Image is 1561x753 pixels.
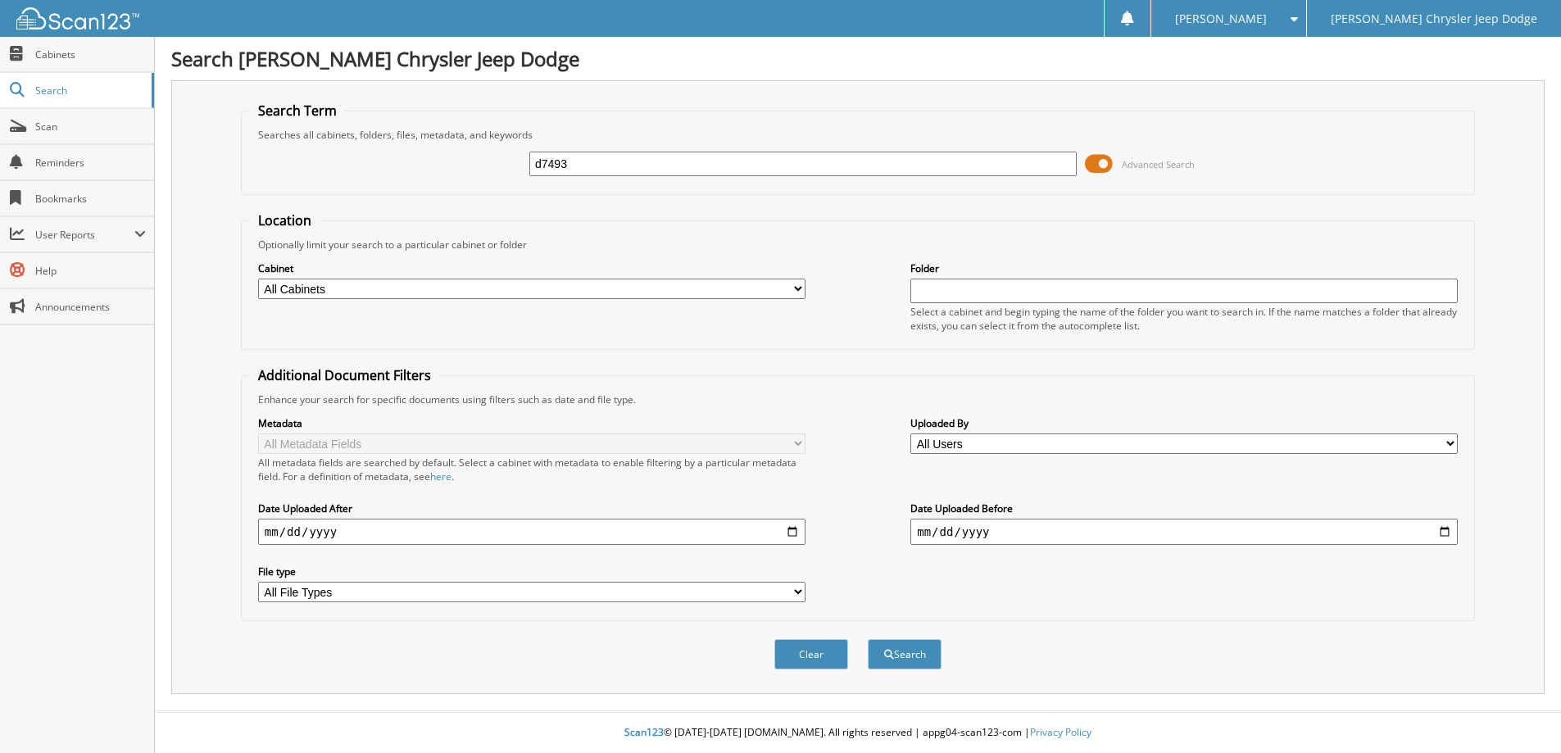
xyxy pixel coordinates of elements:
span: Bookmarks [35,192,146,206]
label: Cabinet [258,261,805,275]
label: Date Uploaded Before [910,501,1458,515]
div: All metadata fields are searched by default. Select a cabinet with metadata to enable filtering b... [258,456,805,483]
div: Optionally limit your search to a particular cabinet or folder [250,238,1466,252]
label: Date Uploaded After [258,501,805,515]
span: Scan123 [624,725,664,739]
iframe: Chat Widget [1479,674,1561,753]
input: end [910,519,1458,545]
a: Privacy Policy [1030,725,1091,739]
span: Announcements [35,300,146,314]
span: Advanced Search [1122,158,1195,170]
label: Metadata [258,416,805,430]
legend: Location [250,211,320,229]
label: Folder [910,261,1458,275]
h1: Search [PERSON_NAME] Chrysler Jeep Dodge [171,45,1545,72]
legend: Search Term [250,102,345,120]
span: Search [35,84,143,98]
img: scan123-logo-white.svg [16,7,139,29]
span: Help [35,264,146,278]
legend: Additional Document Filters [250,366,439,384]
div: Enhance your search for specific documents using filters such as date and file type. [250,392,1466,406]
span: [PERSON_NAME] Chrysler Jeep Dodge [1331,14,1537,24]
label: Uploaded By [910,416,1458,430]
input: start [258,519,805,545]
a: here [430,469,452,483]
span: User Reports [35,228,134,242]
button: Search [868,639,942,669]
div: Select a cabinet and begin typing the name of the folder you want to search in. If the name match... [910,305,1458,333]
span: Scan [35,120,146,134]
span: Reminders [35,156,146,170]
label: File type [258,565,805,578]
span: [PERSON_NAME] [1175,14,1267,24]
span: Cabinets [35,48,146,61]
div: Searches all cabinets, folders, files, metadata, and keywords [250,128,1466,142]
div: © [DATE]-[DATE] [DOMAIN_NAME]. All rights reserved | appg04-scan123-com | [155,713,1561,753]
button: Clear [774,639,848,669]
